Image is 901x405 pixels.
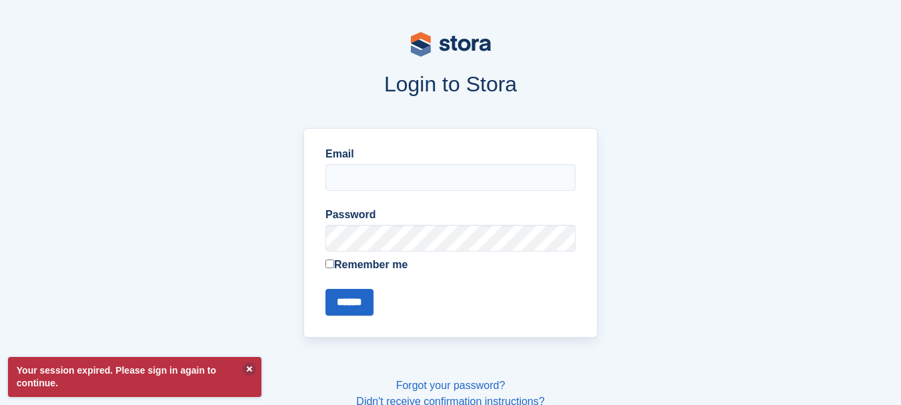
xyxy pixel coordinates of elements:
[325,260,334,268] input: Remember me
[8,357,261,397] p: Your session expired. Please sign in again to continue.
[325,257,576,273] label: Remember me
[87,72,815,96] h1: Login to Stora
[325,146,576,162] label: Email
[396,380,506,391] a: Forgot your password?
[411,32,491,57] img: stora-logo-53a41332b3708ae10de48c4981b4e9114cc0af31d8433b30ea865607fb682f29.svg
[325,207,576,223] label: Password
